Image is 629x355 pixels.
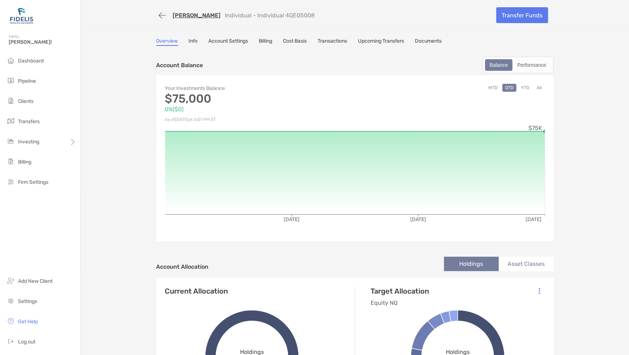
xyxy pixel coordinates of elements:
span: Settings [18,298,37,304]
button: QTD [502,84,517,92]
p: 0% ( $0 ) [165,105,355,114]
a: Transfer Funds [496,7,548,23]
img: logout icon [6,337,15,346]
p: Account Balance [156,61,203,70]
a: Upcoming Transfers [358,38,404,46]
p: Individual - Individual 4QE05008 [225,12,315,19]
button: All [534,84,545,92]
span: Clients [18,98,34,104]
img: billing icon [6,157,15,166]
div: Performance [513,60,550,70]
span: Add New Client [18,278,53,284]
tspan: [DATE] [410,216,426,222]
span: Investing [18,139,39,145]
div: Balance [486,60,512,70]
button: MTD [486,84,501,92]
tspan: [DATE] [526,216,541,222]
img: transfers icon [6,117,15,125]
a: Transactions [318,38,347,46]
tspan: [DATE] [284,216,300,222]
a: [PERSON_NAME] [173,12,221,19]
p: As of [DATE] at 6:01 PM ET [165,115,355,124]
a: Account Settings [209,38,248,46]
a: Info [189,38,198,46]
img: pipeline icon [6,76,15,85]
a: Documents [415,38,442,46]
img: investing icon [6,137,15,146]
img: Zoe Logo [9,3,35,29]
a: Billing [259,38,273,46]
img: add_new_client icon [6,276,15,285]
p: $75,000 [165,94,355,103]
a: Cost Basis [283,38,307,46]
span: Transfers [18,118,40,125]
span: Dashboard [18,58,44,64]
h4: Target Allocation [371,287,429,295]
img: settings icon [6,296,15,305]
p: Equity NQ [371,298,429,307]
h4: Current Allocation [165,287,228,295]
span: [PERSON_NAME]! [9,39,76,45]
img: clients icon [6,96,15,105]
span: Pipeline [18,78,36,84]
tspan: $75K [528,125,542,131]
li: Asset Classes [499,257,554,271]
img: dashboard icon [6,56,15,65]
a: Overview [156,38,178,46]
span: Log out [18,339,35,345]
img: get-help icon [6,317,15,325]
span: Firm Settings [18,179,48,185]
div: segmented control [483,57,554,73]
p: Your Investments Balance [165,84,355,93]
span: Billing [18,159,31,165]
img: firm-settings icon [6,177,15,186]
img: Icon List Menu [539,288,540,294]
span: Get Help [18,319,38,325]
li: Holdings [444,257,499,271]
h4: Account Allocation [156,263,209,270]
button: YTD [518,84,532,92]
